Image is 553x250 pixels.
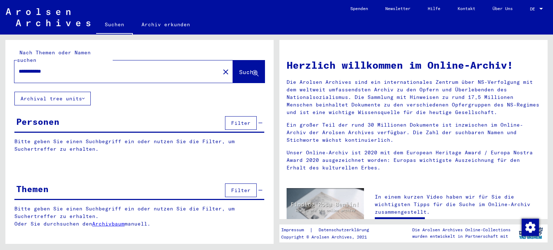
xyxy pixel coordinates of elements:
[233,60,265,83] button: Suche
[287,58,540,73] h1: Herzlich willkommen im Online-Archiv!
[225,116,257,130] button: Filter
[231,120,251,126] span: Filter
[92,221,125,227] a: Archivbaum
[313,226,378,234] a: Datenschutzerklärung
[14,205,265,228] p: Bitte geben Sie einen Suchbegriff ein oder nutzen Sie die Filter, um Suchertreffer zu erhalten. O...
[287,188,364,230] img: video.jpg
[231,187,251,194] span: Filter
[16,182,49,195] div: Themen
[96,16,133,35] a: Suchen
[17,49,91,63] mat-label: Nach Themen oder Namen suchen
[225,183,257,197] button: Filter
[522,219,539,236] img: Zustimmung ändern
[133,16,199,33] a: Archiv erkunden
[517,224,544,242] img: yv_logo.png
[287,121,540,144] p: Ein großer Teil der rund 30 Millionen Dokumente ist inzwischen im Online-Archiv der Arolsen Archi...
[375,217,425,232] a: Video ansehen
[6,8,90,26] img: Arolsen_neg.svg
[281,226,310,234] a: Impressum
[530,6,538,12] span: DE
[219,64,233,79] button: Clear
[16,115,59,128] div: Personen
[239,68,257,76] span: Suche
[287,78,540,116] p: Die Arolsen Archives sind ein internationales Zentrum über NS-Verfolgung mit dem weltweit umfasse...
[412,227,511,233] p: Die Arolsen Archives Online-Collections
[221,68,230,76] mat-icon: close
[281,226,378,234] div: |
[412,233,511,240] p: wurden entwickelt in Partnerschaft mit
[287,149,540,172] p: Unser Online-Archiv ist 2020 mit dem European Heritage Award / Europa Nostra Award 2020 ausgezeic...
[14,92,91,105] button: Archival tree units
[14,138,264,153] p: Bitte geben Sie einen Suchbegriff ein oder nutzen Sie die Filter, um Suchertreffer zu erhalten.
[375,193,540,216] p: In einem kurzen Video haben wir für Sie die wichtigsten Tipps für die Suche im Online-Archiv zusa...
[281,234,378,240] p: Copyright © Arolsen Archives, 2021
